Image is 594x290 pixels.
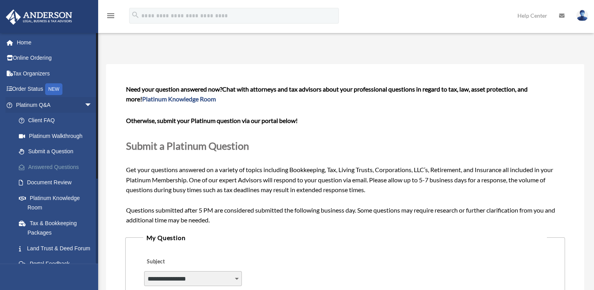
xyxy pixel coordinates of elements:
[11,240,104,256] a: Land Trust & Deed Forum
[126,85,565,224] span: Get your questions answered on a variety of topics including Bookkeeping, Tax, Living Trusts, Cor...
[5,81,104,97] a: Order StatusNEW
[106,14,115,20] a: menu
[11,128,104,144] a: Platinum Walkthrough
[131,11,140,19] i: search
[11,215,104,240] a: Tax & Bookkeeping Packages
[106,11,115,20] i: menu
[11,159,104,175] a: Answered Questions
[5,97,104,113] a: Platinum Q&Aarrow_drop_down
[5,66,104,81] a: Tax Organizers
[143,232,547,243] legend: My Question
[126,140,249,152] span: Submit a Platinum Question
[126,117,298,124] b: Otherwise, submit your Platinum question via our portal below!
[11,190,104,215] a: Platinum Knowledge Room
[11,175,104,191] a: Document Review
[576,10,588,21] img: User Pic
[4,9,75,25] img: Anderson Advisors Platinum Portal
[142,95,216,103] a: Platinum Knowledge Room
[5,35,104,50] a: Home
[5,50,104,66] a: Online Ordering
[126,85,528,103] span: Chat with attorneys and tax advisors about your professional questions in regard to tax, law, ass...
[84,97,100,113] span: arrow_drop_down
[11,256,104,272] a: Portal Feedback
[11,144,100,160] a: Submit a Question
[45,83,62,95] div: NEW
[144,257,219,268] label: Subject
[11,113,104,128] a: Client FAQ
[126,85,222,93] span: Need your question answered now?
